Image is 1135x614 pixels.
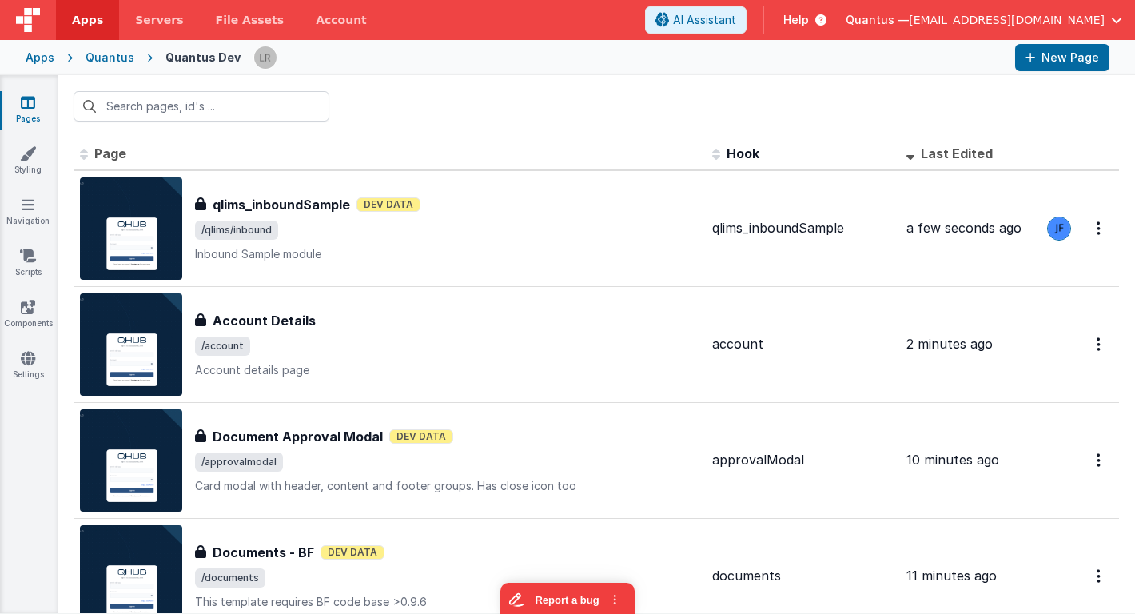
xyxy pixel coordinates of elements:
span: a few seconds ago [906,220,1022,236]
button: Options [1087,212,1113,245]
button: New Page [1015,44,1109,71]
span: /approvalmodal [195,453,283,472]
span: Help [783,12,809,28]
span: Dev Data [356,197,420,212]
span: Hook [727,146,759,161]
span: Servers [135,12,183,28]
p: This template requires BF code base >0.9.6 [195,594,699,610]
p: Account details page [195,362,699,378]
input: Search pages, id's ... [74,91,329,122]
button: Options [1087,560,1113,592]
span: /account [195,337,250,356]
img: 0cc89ea87d3ef7af341bf65f2365a7ce [254,46,277,69]
div: account [712,335,894,353]
p: Inbound Sample module [195,246,699,262]
span: Last Edited [921,146,993,161]
span: /qlims/inbound [195,221,278,240]
span: Page [94,146,126,161]
span: [EMAIL_ADDRESS][DOMAIN_NAME] [909,12,1105,28]
h3: Account Details [213,311,316,330]
button: Options [1087,444,1113,476]
h3: Document Approval Modal [213,427,383,446]
h3: qlims_inboundSample [213,195,350,214]
span: File Assets [216,12,285,28]
button: Options [1087,328,1113,361]
button: Quantus — [EMAIL_ADDRESS][DOMAIN_NAME] [846,12,1122,28]
div: Apps [26,50,54,66]
img: 6b1f58b19be033c6b67d392ec5fa548b [1048,217,1070,240]
span: 2 minutes ago [906,336,993,352]
span: Dev Data [389,429,453,444]
span: 11 minutes ago [906,568,997,584]
div: Quantus [86,50,134,66]
div: qlims_inboundSample [712,219,894,237]
span: Apps [72,12,103,28]
div: Quantus Dev [165,50,241,66]
span: /documents [195,568,265,588]
h3: Documents - BF [213,543,314,562]
span: Quantus — [846,12,909,28]
span: 10 minutes ago [906,452,999,468]
div: documents [712,567,894,585]
span: Dev Data [321,545,384,560]
span: AI Assistant [673,12,736,28]
p: Card modal with header, content and footer groups. Has close icon too [195,478,699,494]
button: AI Assistant [645,6,747,34]
div: approvalModal [712,451,894,469]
